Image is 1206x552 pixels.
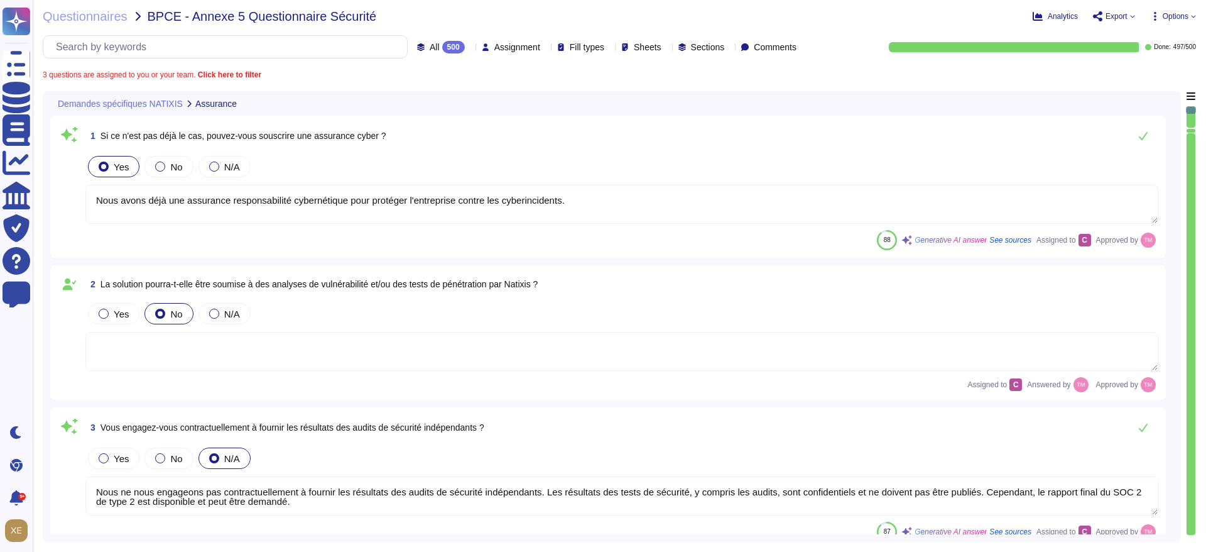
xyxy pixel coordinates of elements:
span: N/A [224,309,240,319]
span: Export [1105,13,1127,20]
span: No [170,309,182,319]
div: C [1009,378,1022,391]
span: Analytics [1048,13,1078,20]
span: No [170,453,182,464]
div: 500 [442,41,465,53]
input: Search by keywords [50,36,407,58]
span: BPCE - Annexe 5 Questionnaire Sécurité [148,10,377,23]
span: Approved by [1096,236,1138,244]
span: N/A [224,453,240,464]
span: 1 [85,131,95,140]
span: Fill types [570,43,604,52]
span: Approved by [1096,528,1138,536]
div: C [1078,234,1091,246]
span: Assignment [494,43,540,52]
img: user [1141,233,1156,248]
span: 88 [884,236,891,243]
div: 9+ [18,493,26,500]
button: user [3,517,36,544]
img: user [1141,377,1156,392]
textarea: Nous ne nous engageons pas contractuellement à fournir les résultats des audits de sécurité indép... [85,477,1158,516]
span: 497 / 500 [1173,44,1196,50]
span: Vous engagez-vous contractuellement à fournir les résultats des audits de sécurité indépendants ? [100,422,484,433]
span: Questionnaires [43,10,128,23]
span: Si ce n'est pas déjà le cas, pouvez-vous souscrire une assurance cyber ? [100,131,386,141]
span: Sections [691,43,725,52]
span: 3 [85,423,95,432]
span: N/A [224,162,240,172]
span: Options [1163,13,1188,20]
span: Approved by [1096,381,1138,389]
span: Answered by [1027,381,1070,389]
b: Click here to filter [195,70,261,79]
span: Assigned to [1036,234,1091,246]
span: No [170,162,182,172]
span: Generative AI answer [915,528,987,536]
img: user [1141,524,1156,539]
span: All [430,43,440,52]
img: user [1073,377,1089,392]
img: user [5,519,28,542]
span: 2 [85,280,95,289]
span: Generative AI answer [915,236,987,244]
div: C [1078,526,1091,538]
span: La solution pourra-t-elle être soumise à des analyses de vulnérabilité et/ou des tests de pénétra... [100,279,538,289]
span: Assigned to [968,378,1023,391]
span: Done: [1154,44,1171,50]
span: See sources [989,236,1031,244]
span: Comments [754,43,796,52]
span: Demandes spécifiques NATIXIS [58,99,183,108]
span: Assigned to [1036,526,1091,538]
span: Assurance [195,99,237,108]
button: Analytics [1033,11,1078,21]
span: Yes [114,453,129,464]
span: Yes [114,309,129,319]
span: 3 questions are assigned to you or your team. [43,71,261,79]
textarea: Nous avons déjà une assurance responsabilité cybernétique pour protéger l'entreprise contre les c... [85,185,1158,224]
span: See sources [989,528,1031,536]
span: 87 [884,528,891,535]
span: Yes [114,162,129,172]
span: Sheets [634,43,661,52]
